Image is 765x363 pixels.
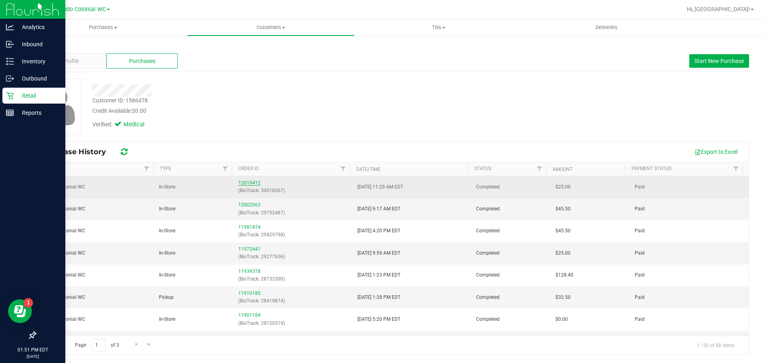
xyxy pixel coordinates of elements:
[355,19,522,36] a: Tills
[187,19,355,36] a: Customers
[357,205,400,213] span: [DATE] 9:17 AM EDT
[238,312,261,318] a: 11901184
[355,24,522,31] span: Tills
[357,183,403,191] span: [DATE] 11:29 AM EDT
[19,19,187,36] a: Purchases
[635,294,645,301] span: Paid
[92,120,155,129] div: Verified:
[337,162,350,176] a: Filter
[159,249,175,257] span: In-Store
[6,23,14,31] inline-svg: Analytics
[635,316,645,323] span: Paid
[635,205,645,213] span: Paid
[159,227,175,235] span: In-Store
[8,299,32,323] iframe: Resource center
[635,183,645,191] span: Paid
[63,57,79,65] span: Profile
[24,298,33,308] iframe: Resource center unread badge
[14,39,62,49] p: Inbound
[14,57,62,66] p: Inventory
[238,297,347,305] p: (BioTrack: 28419874)
[92,107,443,115] div: Credit Available:
[555,205,571,213] span: $45.50
[476,249,500,257] span: Completed
[68,339,126,351] span: Page of 3
[555,271,573,279] span: $128.40
[6,109,14,117] inline-svg: Reports
[238,275,347,283] p: (BioTrack: 28732300)
[4,346,62,353] p: 01:51 PM EDT
[14,74,62,83] p: Outbound
[14,91,62,100] p: Retail
[124,120,155,129] span: Medical
[238,246,261,252] a: 11972441
[238,290,261,296] a: 11919185
[159,271,175,279] span: In-Store
[238,231,347,239] p: (BioTrack: 29429798)
[238,224,261,230] a: 11981474
[238,335,261,340] a: 11892226
[238,253,347,261] p: (BioTrack: 29277656)
[357,294,400,301] span: [DATE] 1:28 PM EDT
[357,316,400,323] span: [DATE] 5:20 PM EDT
[356,167,381,172] a: Date/Time
[238,202,261,208] a: 12002063
[585,24,628,31] span: Deliveries
[238,269,261,274] a: 11939378
[129,57,155,65] span: Purchases
[238,166,259,171] a: Order ID
[689,145,743,159] button: Export to Excel
[476,227,500,235] span: Completed
[6,75,14,82] inline-svg: Outbound
[476,294,500,301] span: Completed
[187,24,354,31] span: Customers
[143,339,155,350] a: Go to the last page
[219,162,232,176] a: Filter
[635,227,645,235] span: Paid
[14,22,62,32] p: Analytics
[533,162,546,176] a: Filter
[132,108,146,114] span: $0.00
[6,57,14,65] inline-svg: Inventory
[357,227,400,235] span: [DATE] 4:20 PM EDT
[555,294,571,301] span: $32.50
[14,108,62,118] p: Reports
[140,162,153,176] a: Filter
[357,271,400,279] span: [DATE] 1:23 PM EDT
[730,162,743,176] a: Filter
[476,205,500,213] span: Completed
[159,316,175,323] span: In-Store
[238,320,347,327] p: (BioTrack: 28120319)
[523,19,690,36] a: Deliveries
[476,183,500,191] span: Completed
[690,339,741,351] span: 1 - 20 of 58 items
[555,249,571,257] span: $25.00
[635,249,645,257] span: Paid
[41,147,114,156] span: Purchase History
[19,24,187,31] span: Purchases
[159,294,174,301] span: Pickup
[160,166,171,171] a: Type
[6,40,14,48] inline-svg: Inbound
[6,92,14,100] inline-svg: Retail
[238,209,347,217] p: (BioTrack: 29752487)
[476,271,500,279] span: Completed
[635,271,645,279] span: Paid
[4,353,62,359] p: [DATE]
[553,167,573,172] a: Amount
[687,6,750,12] span: Hi, [GEOGRAPHIC_DATA]!
[238,180,261,186] a: 12019412
[476,316,500,323] span: Completed
[555,227,571,235] span: $45.50
[131,339,142,350] a: Go to the next page
[694,58,744,64] span: Start New Purchase
[53,6,106,13] span: Orlando Colonial WC
[159,183,175,191] span: In-Store
[632,166,671,171] a: Payment Status
[91,339,106,351] input: 1
[555,316,568,323] span: $0.00
[92,96,148,105] div: Customer ID: 1586478
[555,183,571,191] span: $25.00
[474,166,491,171] a: Status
